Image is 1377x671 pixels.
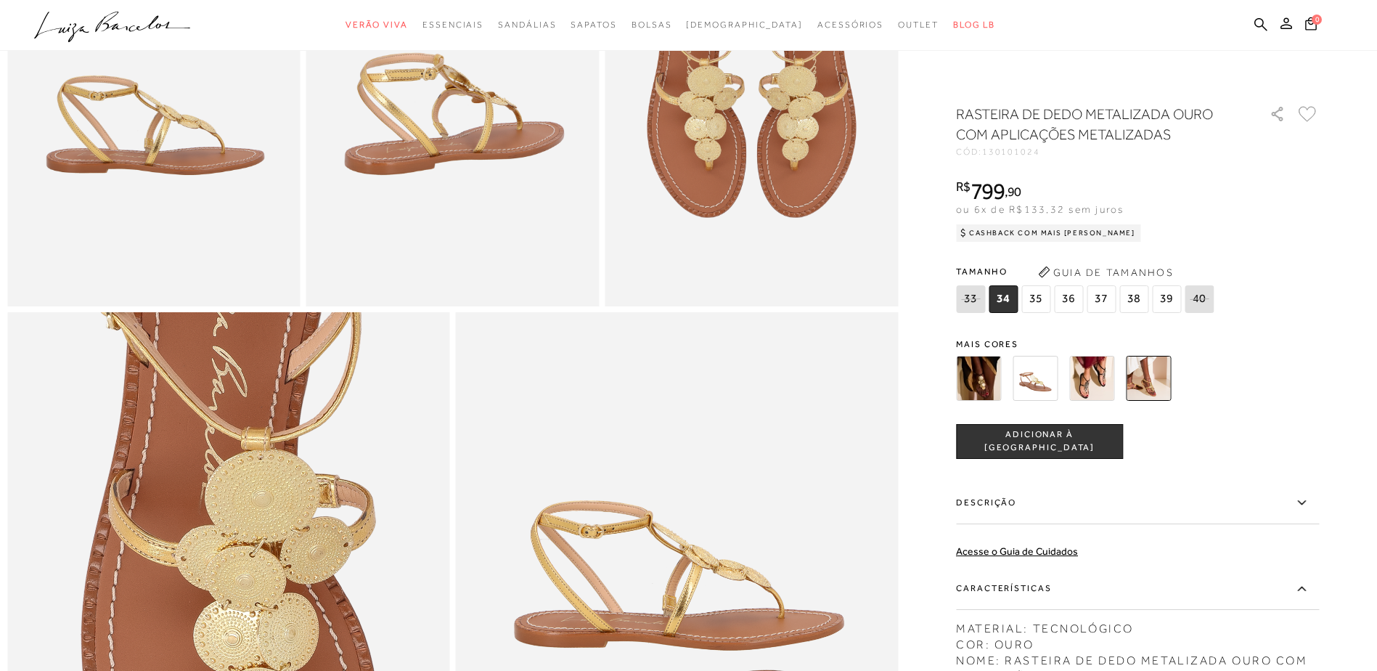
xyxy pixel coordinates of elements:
span: Mais cores [956,340,1319,349]
span: ADICIONAR À [GEOGRAPHIC_DATA] [957,428,1122,454]
span: Essenciais [422,20,483,30]
a: categoryNavScreenReaderText [346,12,408,38]
i: , [1005,185,1021,198]
a: categoryNavScreenReaderText [498,12,556,38]
div: Cashback com Mais [PERSON_NAME] [956,224,1141,242]
img: RASTEIRA DE DEDO METALIZADA OURO COM APLICAÇÕES METALIZADAS [1126,356,1171,401]
span: ou 6x de R$133,32 sem juros [956,203,1124,215]
span: 35 [1021,285,1050,313]
span: 39 [1152,285,1181,313]
span: 37 [1087,285,1116,313]
div: CÓD: [956,147,1246,156]
span: Sandálias [498,20,556,30]
h1: RASTEIRA DE DEDO METALIZADA OURO COM APLICAÇÕES METALIZADAS [956,104,1228,145]
span: 90 [1008,184,1021,199]
span: Acessórios [817,20,883,30]
a: Acesse o Guia de Cuidados [956,545,1078,557]
button: 0 [1301,16,1321,36]
span: 130101024 [982,147,1040,157]
a: categoryNavScreenReaderText [817,12,883,38]
span: [DEMOGRAPHIC_DATA] [686,20,803,30]
a: categoryNavScreenReaderText [571,12,616,38]
span: 0 [1312,15,1322,25]
span: 34 [989,285,1018,313]
label: Características [956,568,1319,610]
a: categoryNavScreenReaderText [422,12,483,38]
a: categoryNavScreenReaderText [898,12,939,38]
span: 799 [971,178,1005,204]
img: RASTEIRA DE DEDO EM COURO CAFÉ COM APLICAÇÕES METALIZADAS [956,356,1001,401]
button: ADICIONAR À [GEOGRAPHIC_DATA] [956,424,1123,459]
span: Verão Viva [346,20,408,30]
a: BLOG LB [953,12,995,38]
span: Outlet [898,20,939,30]
img: RASTEIRA DE DEDO EM COURO PRETO COM APLICAÇÕES METALIZADAS [1069,356,1114,401]
span: 40 [1185,285,1214,313]
a: categoryNavScreenReaderText [632,12,672,38]
span: BLOG LB [953,20,995,30]
span: Tamanho [956,261,1217,282]
a: noSubCategoriesText [686,12,803,38]
span: 36 [1054,285,1083,313]
label: Descrição [956,482,1319,524]
span: 33 [956,285,985,313]
button: Guia de Tamanhos [1033,261,1178,284]
img: RASTEIRA DE DEDO EM COURO CARAMELO COM APLICAÇÕES METALIZADAS [1013,356,1058,401]
i: R$ [956,180,971,193]
span: Sapatos [571,20,616,30]
span: 38 [1119,285,1148,313]
span: Bolsas [632,20,672,30]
